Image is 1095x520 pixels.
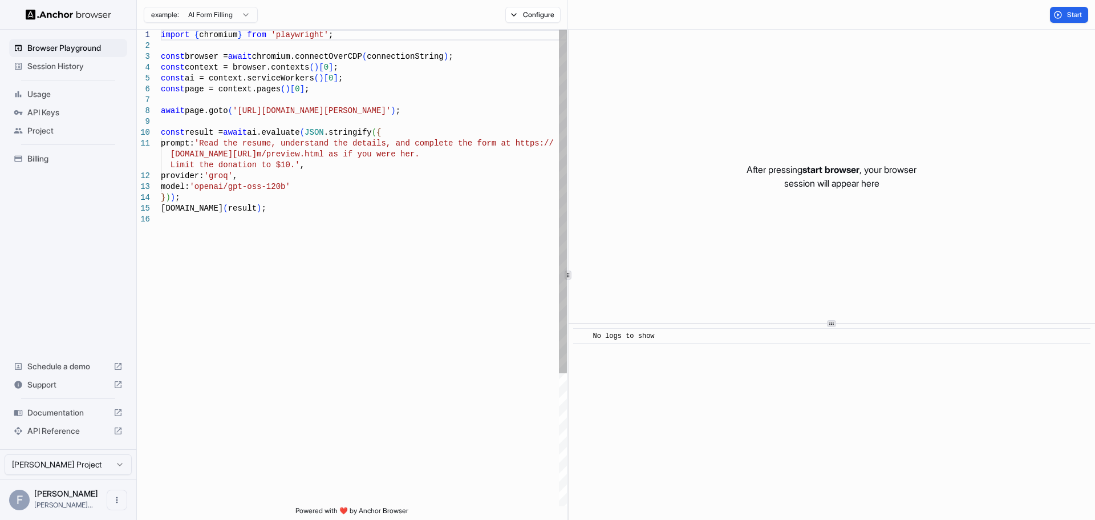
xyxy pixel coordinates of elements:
span: chromium.connectOverCDP [252,52,362,61]
span: 0 [295,84,299,94]
span: Billing [27,153,123,164]
span: ( [223,204,228,213]
span: result = [185,128,223,137]
span: [ [319,63,323,72]
span: [ [324,74,328,83]
span: model: [161,182,189,191]
span: .stringify [324,128,372,137]
span: ai.evaluate [247,128,299,137]
div: 1 [137,30,150,41]
span: 'Read the resume, understand the details, and comp [194,139,434,148]
span: page = context.pages [185,84,281,94]
span: const [161,52,185,61]
div: Billing [9,150,127,168]
span: ( [228,106,233,115]
span: , [300,160,305,170]
span: 'openai/gpt-oss-120b' [189,182,290,191]
span: lete the form at https:// [434,139,554,148]
span: await [228,52,252,61]
div: Project [9,122,127,140]
span: '[URL][DOMAIN_NAME][PERSON_NAME]' [233,106,391,115]
span: browser = [185,52,228,61]
span: ) [285,84,290,94]
span: context = browser.contexts [185,63,309,72]
span: ( [300,128,305,137]
span: 'groq' [204,171,233,180]
span: [DOMAIN_NAME] [161,204,223,213]
span: ​ [579,330,585,342]
div: Usage [9,85,127,103]
button: Open menu [107,490,127,510]
span: ) [314,63,319,72]
span: ] [333,74,338,83]
span: await [161,106,185,115]
span: result [228,204,257,213]
span: [ [290,84,295,94]
div: 3 [137,51,150,62]
span: ; [261,204,266,213]
span: ; [175,193,180,202]
span: ) [391,106,395,115]
span: { [194,30,199,39]
span: Documentation [27,407,109,418]
span: ( [281,84,285,94]
span: const [161,74,185,83]
span: 'playwright' [271,30,328,39]
span: } [161,193,165,202]
span: page.goto [185,106,228,115]
span: prompt: [161,139,194,148]
span: ai = context.serviceWorkers [185,74,314,83]
div: Browser Playground [9,39,127,57]
span: ) [165,193,170,202]
img: Anchor Logo [26,9,111,20]
span: ; [448,52,453,61]
div: 14 [137,192,150,203]
span: Usage [27,88,123,100]
div: 5 [137,73,150,84]
div: Session History [9,57,127,75]
span: ) [257,204,261,213]
span: [DOMAIN_NAME][URL] [171,150,257,159]
div: Schedule a demo [9,357,127,376]
span: 0 [328,74,333,83]
span: ) [171,193,175,202]
span: JSON [305,128,324,137]
span: ( [372,128,376,137]
span: ) [319,74,323,83]
span: Fábio Filho [34,489,98,498]
div: 13 [137,182,150,192]
span: provider: [161,171,204,180]
span: m/preview.html as if you were her. [257,150,420,159]
span: } [237,30,242,39]
div: 12 [137,171,150,182]
span: Start [1067,10,1083,19]
span: ] [300,84,305,94]
div: 11 [137,138,150,149]
span: ] [328,63,333,72]
span: const [161,128,185,137]
div: 15 [137,203,150,214]
div: F [9,490,30,510]
span: Support [27,379,109,390]
span: start browser [802,164,859,175]
p: After pressing , your browser session will appear here [747,163,916,190]
span: Powered with ❤️ by Anchor Browser [295,506,408,520]
span: ) [444,52,448,61]
span: Browser Playground [27,42,123,54]
span: await [223,128,247,137]
span: ; [328,30,333,39]
span: import [161,30,189,39]
span: fabio.filho@tessai.io [34,501,93,509]
span: from [247,30,266,39]
div: 8 [137,106,150,116]
span: ; [396,106,400,115]
span: ; [305,84,309,94]
div: Documentation [9,404,127,422]
span: example: [151,10,179,19]
div: 4 [137,62,150,73]
div: 7 [137,95,150,106]
span: chromium [199,30,237,39]
span: connectionString [367,52,443,61]
span: Limit the donation to $10.' [171,160,300,170]
span: ( [314,74,319,83]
